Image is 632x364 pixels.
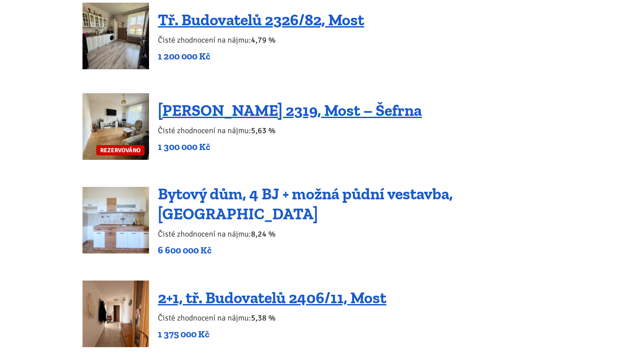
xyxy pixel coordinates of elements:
a: Bytový dům, 4 BJ + možná půdní vestavba, [GEOGRAPHIC_DATA] [158,184,453,223]
b: 5,38 % [251,313,275,323]
p: Čisté zhodnocení na nájmu: [158,228,550,240]
p: Čisté zhodnocení na nájmu: [158,34,364,46]
a: [PERSON_NAME] 2319, Most – Šefrna [158,101,422,120]
p: 1 300 000 Kč [158,141,422,153]
a: Tř. Budovatelů 2326/82, Most [158,10,364,29]
b: 4,79 % [251,35,275,45]
span: REZERVOVÁNO [96,145,145,155]
a: REZERVOVÁNO [82,93,149,160]
a: 2+1, tř. Budovatelů 2406/11, Most [158,288,386,307]
b: 5,63 % [251,126,275,135]
p: 6 600 000 Kč [158,244,550,257]
p: Čisté zhodnocení na nájmu: [158,312,386,324]
p: 1 200 000 Kč [158,50,364,63]
p: 1 375 000 Kč [158,328,386,340]
b: 8,24 % [251,229,275,239]
p: Čisté zhodnocení na nájmu: [158,124,422,137]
